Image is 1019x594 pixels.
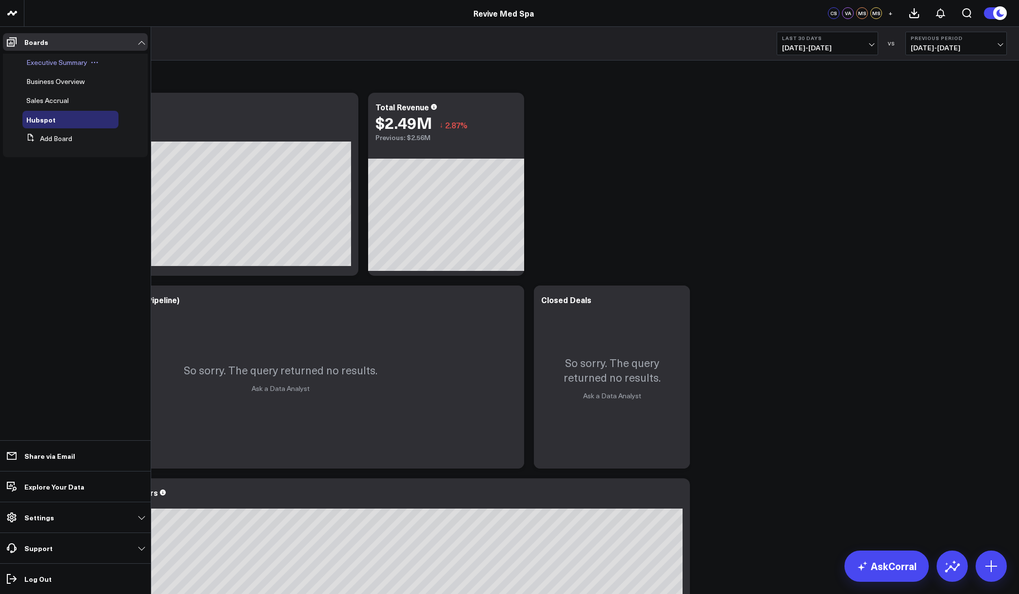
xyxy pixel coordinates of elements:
[541,294,591,305] div: Closed Deals
[375,134,517,142] div: Previous: $2.56M
[24,544,53,552] p: Support
[26,115,56,124] span: Hubspot
[544,355,680,385] p: So sorry. The query returned no results.
[26,78,85,85] a: Business Overview
[24,513,54,521] p: Settings
[777,32,878,55] button: Last 30 Days[DATE]-[DATE]
[583,391,641,400] a: Ask a Data Analyst
[26,59,87,66] a: Executive Summary
[26,58,87,67] span: Executive Summary
[888,10,893,17] span: +
[911,44,1001,52] span: [DATE] - [DATE]
[3,570,148,588] a: Log Out
[782,44,873,52] span: [DATE] - [DATE]
[24,575,52,583] p: Log Out
[856,7,868,19] div: MS
[905,32,1007,55] button: Previous Period[DATE]-[DATE]
[184,363,377,377] p: So sorry. The query returned no results.
[883,41,901,46] div: VS
[439,119,443,131] span: ↓
[844,551,929,582] a: AskCorral
[26,116,56,123] a: Hubspot
[842,7,854,19] div: VA
[22,130,72,147] button: Add Board
[375,102,429,112] div: Total Revenue
[445,120,468,130] span: 2.87%
[870,7,882,19] div: MS
[884,7,896,19] button: +
[473,8,534,19] a: Revive Med Spa
[24,38,48,46] p: Boards
[24,452,75,460] p: Share via Email
[252,384,310,393] a: Ask a Data Analyst
[911,35,1001,41] b: Previous Period
[828,7,840,19] div: CS
[782,35,873,41] b: Last 30 Days
[44,134,351,142] div: Previous: $2.56M
[24,483,84,491] p: Explore Your Data
[26,96,69,105] span: Sales Accrual
[26,97,69,104] a: Sales Accrual
[375,114,432,131] div: $2.49M
[26,77,85,86] span: Business Overview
